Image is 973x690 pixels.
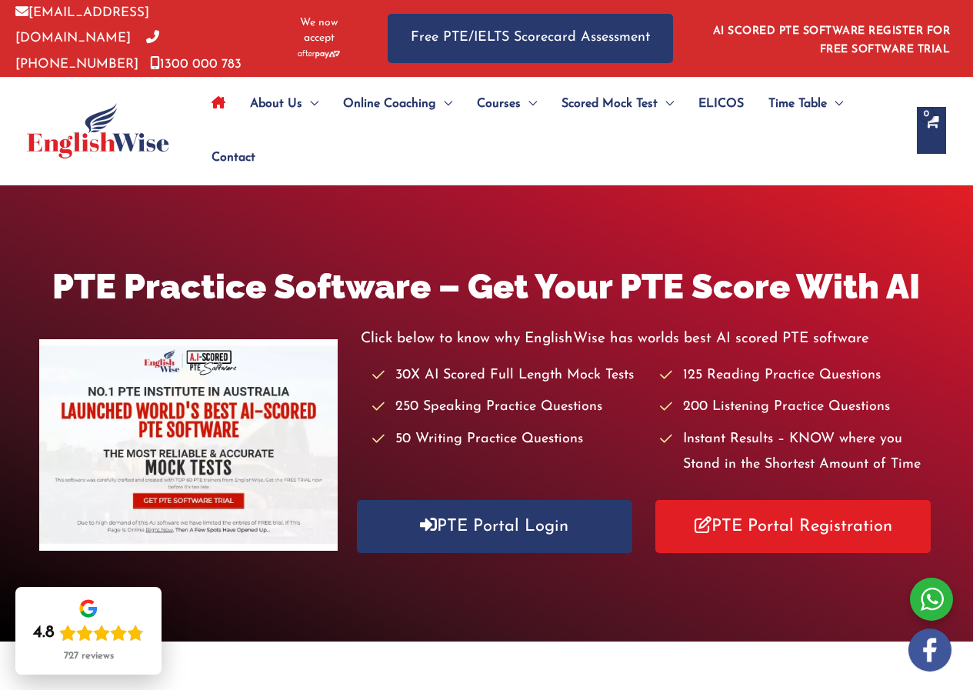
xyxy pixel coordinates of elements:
span: Scored Mock Test [561,77,658,131]
span: Menu Toggle [436,77,452,131]
a: About UsMenu Toggle [238,77,331,131]
span: ELICOS [698,77,744,131]
a: PTE Portal Registration [655,500,931,553]
div: Rating: 4.8 out of 5 [33,622,144,644]
li: 250 Speaking Practice Questions [372,395,646,420]
span: We now accept [288,15,349,46]
span: Time Table [768,77,827,131]
span: Menu Toggle [658,77,674,131]
h1: PTE Practice Software – Get Your PTE Score With AI [39,262,935,311]
span: Menu Toggle [521,77,537,131]
span: Courses [477,77,521,131]
a: 1300 000 783 [150,58,242,71]
a: Online CoachingMenu Toggle [331,77,465,131]
a: [PHONE_NUMBER] [15,32,159,70]
span: Menu Toggle [827,77,843,131]
img: white-facebook.png [908,628,951,672]
a: Contact [199,131,255,185]
div: 4.8 [33,622,55,644]
span: Menu Toggle [302,77,318,131]
a: View Shopping Cart, empty [917,107,946,154]
span: Contact [212,131,255,185]
img: pte-institute-main [39,339,338,551]
a: Time TableMenu Toggle [756,77,855,131]
a: PTE Portal Login [357,500,632,553]
p: Click below to know why EnglishWise has worlds best AI scored PTE software [361,326,935,352]
a: Scored Mock TestMenu Toggle [549,77,686,131]
a: Free PTE/IELTS Scorecard Assessment [388,14,673,62]
li: 200 Listening Practice Questions [660,395,934,420]
a: AI SCORED PTE SOFTWARE REGISTER FOR FREE SOFTWARE TRIAL [713,25,951,55]
a: CoursesMenu Toggle [465,77,549,131]
span: Online Coaching [343,77,436,131]
img: cropped-ew-logo [27,103,169,158]
li: Instant Results – KNOW where you Stand in the Shortest Amount of Time [660,427,934,478]
a: [EMAIL_ADDRESS][DOMAIN_NAME] [15,6,149,45]
div: 727 reviews [64,650,114,662]
aside: Header Widget 1 [704,13,958,63]
nav: Site Navigation: Main Menu [199,77,901,185]
a: ELICOS [686,77,756,131]
li: 125 Reading Practice Questions [660,363,934,388]
li: 30X AI Scored Full Length Mock Tests [372,363,646,388]
span: About Us [250,77,302,131]
li: 50 Writing Practice Questions [372,427,646,452]
img: Afterpay-Logo [298,50,340,58]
